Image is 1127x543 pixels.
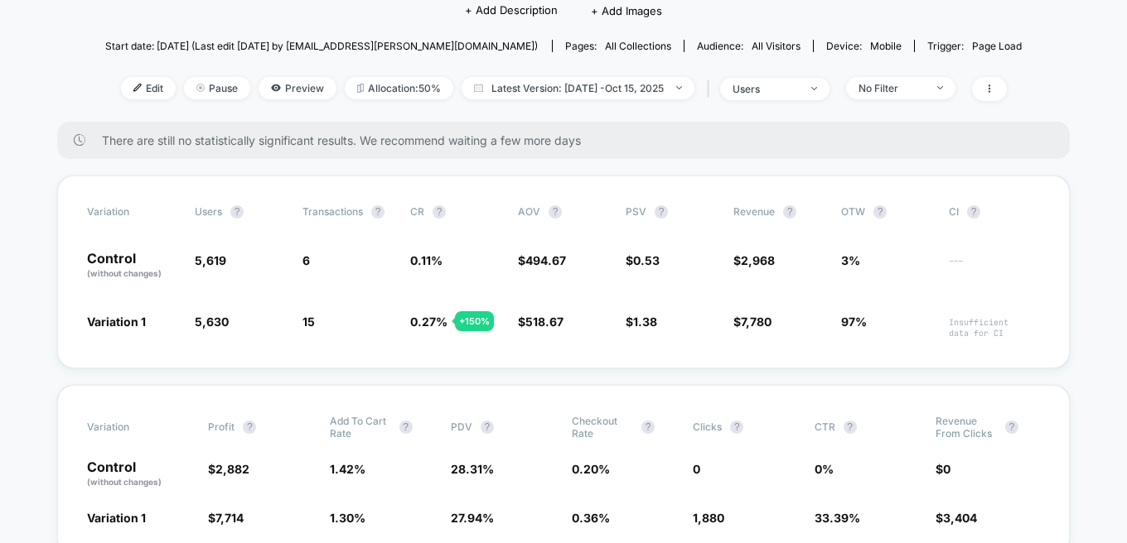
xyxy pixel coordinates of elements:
span: mobile [870,40,902,52]
img: rebalance [357,84,364,93]
img: end [196,84,205,92]
span: 0.53 [633,253,660,267]
span: Variation 1 [87,315,146,329]
span: Variation 1 [87,511,146,525]
span: Revenue From Clicks [936,415,997,440]
span: There are still no statistically significant results. We recommend waiting a few more days [102,133,1037,147]
button: ? [655,205,668,219]
span: PDV [451,420,472,433]
img: end [811,87,817,90]
span: OTW [841,205,932,219]
span: 0 [943,462,950,476]
span: Revenue [733,205,775,218]
p: Control [87,252,178,280]
span: 0 % [815,462,834,476]
span: 1.42 % [330,462,365,476]
span: 15 [302,315,315,329]
div: Pages: [565,40,671,52]
span: all collections [605,40,671,52]
div: + 150 % [455,311,494,331]
span: Profit [208,420,235,433]
span: 6 [302,253,310,267]
span: 3,404 [943,511,977,525]
span: Variation [87,415,178,440]
span: (without changes) [87,268,162,278]
span: 1,880 [693,511,724,525]
div: Trigger: [927,40,1022,52]
span: 2,882 [215,462,249,476]
span: Preview [259,77,336,99]
button: ? [641,420,655,434]
span: | [703,77,720,101]
span: 7,780 [741,315,771,329]
span: 28.31 % [451,462,494,476]
button: ? [399,420,413,434]
span: $ [518,253,566,267]
span: users [195,205,222,218]
span: Allocation: 50% [345,77,453,99]
span: 0.36 % [572,511,610,525]
span: CTR [815,420,835,433]
span: 1.38 [633,315,657,329]
span: + Add Images [591,4,662,17]
span: 518.67 [525,315,563,329]
div: No Filter [859,82,925,94]
span: $ [208,462,249,476]
span: + Add Description [465,2,558,19]
button: ? [844,420,857,434]
span: $ [208,511,244,525]
img: edit [133,84,142,92]
span: CI [949,205,1040,219]
button: ? [967,205,980,219]
img: end [937,86,943,89]
span: 494.67 [525,253,566,267]
button: ? [230,205,244,219]
span: 0 [693,462,700,476]
span: Insufficient data for CI [949,317,1040,339]
span: 33.39 % [815,511,860,525]
span: $ [936,462,950,476]
span: 7,714 [215,511,244,525]
button: ? [371,205,385,219]
span: Checkout Rate [572,415,633,440]
span: Add To Cart Rate [330,415,391,440]
span: $ [936,511,977,525]
span: 2,968 [741,253,775,267]
span: Device: [813,40,914,52]
button: ? [783,205,796,219]
span: $ [733,315,771,329]
span: Clicks [693,420,722,433]
span: AOV [518,205,540,218]
p: Control [87,460,191,488]
div: Audience: [697,40,801,52]
span: Latest Version: [DATE] - Oct 15, 2025 [462,77,694,99]
span: 5,619 [195,253,226,267]
button: ? [481,420,494,434]
div: users [733,83,799,95]
span: $ [626,253,660,267]
span: $ [518,315,563,329]
img: calendar [474,84,483,92]
span: Start date: [DATE] (Last edit [DATE] by [EMAIL_ADDRESS][PERSON_NAME][DOMAIN_NAME]) [105,40,538,52]
span: 0.20 % [572,462,610,476]
span: 97% [841,315,867,329]
span: 3% [841,253,860,267]
button: ? [1005,420,1018,434]
span: Pause [184,77,250,99]
span: 0.27 % [410,315,447,329]
span: Variation [87,205,178,219]
span: PSV [626,205,646,218]
span: 5,630 [195,315,229,329]
span: --- [949,256,1040,280]
span: 0.11 % [410,253,443,267]
button: ? [730,420,743,434]
span: Page Load [972,40,1022,52]
span: CR [410,205,424,218]
img: end [676,86,682,89]
span: 1.30 % [330,511,365,525]
button: ? [873,205,887,219]
button: ? [433,205,446,219]
span: All Visitors [752,40,801,52]
button: ? [549,205,562,219]
span: Transactions [302,205,363,218]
